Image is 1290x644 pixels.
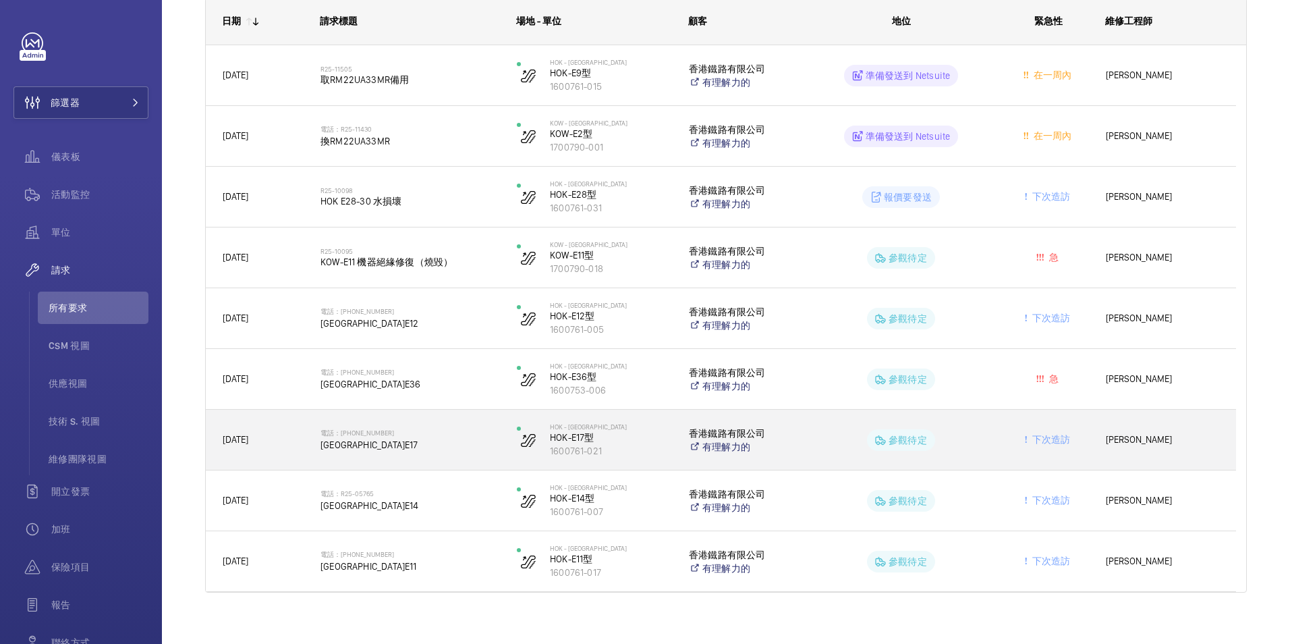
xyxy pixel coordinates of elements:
span: [PERSON_NAME] [1106,68,1219,83]
p: HOK-E17型 [550,431,671,444]
span: [DATE] [223,252,248,263]
p: 香港鐵路有限公司 [689,427,794,440]
p: 香港鐵路有限公司 [689,62,794,76]
font: 有理解力的 [702,501,750,514]
span: 報告 [51,598,148,612]
p: 香港鐵路有限公司 [689,184,794,197]
p: 香港鐵路有限公司 [689,487,794,501]
p: 準備發送到 Netsuite [866,130,951,143]
span: 顧客 [688,16,707,28]
p: 1600761-015 [550,80,671,93]
img: escalator.svg [520,371,536,387]
h2: R25-10095 [320,247,499,255]
span: 保險項目 [51,560,148,574]
a: 有理解力的 [689,440,794,454]
a: 有理解力的 [689,319,794,332]
p: HOK - [GEOGRAPHIC_DATA] [550,301,671,309]
h2: 電話：R25-05765 [320,489,499,499]
a: 有理解力的 [689,258,794,271]
span: 下次造訪 [1030,556,1070,566]
span: 取RM22UA33MR備用 [320,73,499,86]
p: HOK - [GEOGRAPHIC_DATA] [550,180,671,188]
span: 技術 S. 視圖 [49,414,148,428]
p: 香港鐵路有限公司 [689,548,794,562]
span: HOK E28-30 水損壞 [320,194,499,208]
p: 準備發送到 Netsuite [866,69,951,82]
span: 在一周內 [1031,130,1071,141]
span: 換RM22UA33MR [320,134,499,148]
p: HOK - [GEOGRAPHIC_DATA] [550,483,671,491]
span: [GEOGRAPHIC_DATA]E11 [320,560,499,573]
p: 報價要發送 [884,190,932,204]
a: 有理解力的 [689,501,794,514]
p: KOW - [GEOGRAPHIC_DATA] [550,240,671,248]
span: [GEOGRAPHIC_DATA]E17 [320,438,499,452]
p: KOW - [GEOGRAPHIC_DATA] [550,119,671,127]
span: [DATE] [223,434,248,445]
span: [PERSON_NAME] [1106,250,1219,265]
span: [DATE] [223,191,248,202]
p: HOK-E36型 [550,370,671,383]
span: [DATE] [223,373,248,384]
p: HOK - [GEOGRAPHIC_DATA] [550,58,671,66]
p: 香港鐵路有限公司 [689,366,794,379]
img: escalator.svg [520,493,536,509]
h2: R25-10098 [320,186,499,194]
p: 1600753-006 [550,383,671,397]
p: 參觀待定 [889,433,927,447]
a: 有理解力的 [689,76,794,89]
span: 開立發票 [51,485,148,498]
img: escalator.svg [520,432,536,448]
span: 請求標題 [320,16,358,28]
span: 篩選器 [51,96,80,109]
span: 下次造訪 [1030,495,1070,506]
img: escalator.svg [520,189,536,205]
p: HOK-E28型 [550,188,671,201]
font: 有理解力的 [702,379,750,393]
span: [PERSON_NAME] [1106,189,1219,205]
font: 有理解力的 [702,136,750,150]
span: 所有要求 [49,301,148,315]
p: HOK-E9型 [550,66,671,80]
font: 有理解力的 [702,319,750,332]
p: 香港鐵路有限公司 [689,244,794,258]
span: [PERSON_NAME] [1106,493,1219,508]
span: 下次造訪 [1030,434,1070,445]
span: 緊急性 [1034,16,1063,28]
p: KOW-E11型 [550,248,671,262]
p: 參觀待定 [889,312,927,325]
p: 香港鐵路有限公司 [689,305,794,319]
span: 場地 - 單位 [516,16,561,28]
p: 參觀待定 [889,494,927,508]
p: 1600761-031 [550,201,671,215]
h2: R25-11505 [320,65,499,73]
span: [PERSON_NAME] [1106,432,1219,448]
button: 篩選器 [13,86,148,119]
span: [DATE] [223,313,248,323]
p: 1600761-005 [550,323,671,336]
span: [DATE] [223,130,248,141]
p: HOK - [GEOGRAPHIC_DATA] [550,423,671,431]
span: [GEOGRAPHIC_DATA]E14 [320,499,499,512]
span: KOW-E11 機器絕緣修復（燒毀） [320,255,499,269]
img: escalator.svg [520,128,536,144]
img: escalator.svg [520,554,536,570]
img: escalator.svg [520,68,536,84]
font: 有理解力的 [702,76,750,89]
span: [DATE] [223,70,248,80]
p: 1700790-001 [550,140,671,154]
span: 供應視圖 [49,377,148,390]
span: [PERSON_NAME] [1106,311,1219,326]
img: escalator.svg [520,311,536,327]
span: [PERSON_NAME] [1106,554,1219,569]
span: [GEOGRAPHIC_DATA]E12 [320,317,499,330]
p: HOK-E14型 [550,491,671,505]
p: 1600761-007 [550,505,671,518]
span: 地位 [892,16,911,28]
h2: 電話：[PHONE_NUMBER] [320,550,499,560]
div: 日期 [222,16,241,28]
span: 維修團隊視圖 [49,452,148,466]
h2: 電話：[PHONE_NUMBER] [320,368,499,377]
p: KOW-E2型 [550,127,671,140]
span: 在一周內 [1031,70,1071,80]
